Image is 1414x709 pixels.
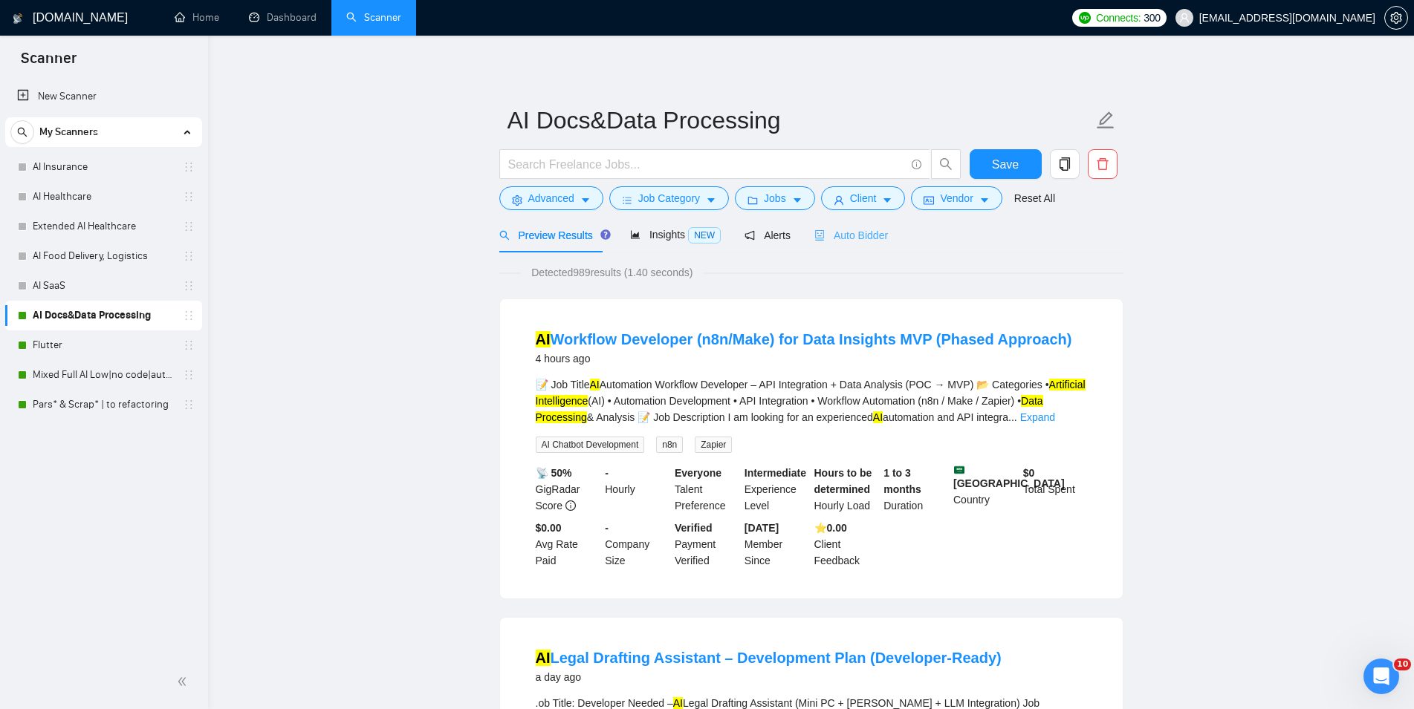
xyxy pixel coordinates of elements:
a: Flutter [33,330,174,360]
mark: Processing [536,411,587,423]
li: New Scanner [5,82,202,111]
span: holder [183,191,195,203]
input: Scanner name... [507,102,1093,139]
span: delete [1089,157,1117,171]
span: holder [183,161,195,173]
span: caret-down [979,195,990,206]
img: logo [13,7,23,30]
span: Job Category [638,190,700,206]
button: search [931,149,961,179]
span: AI Chatbot Development [536,437,645,453]
button: delete [1088,149,1118,179]
span: Save [992,155,1019,174]
a: Extended AI Healthcare [33,212,174,241]
a: dashboardDashboard [249,11,317,24]
a: AILegal Drafting Assistant – Development Plan (Developer-Ready) [536,650,1002,666]
span: holder [183,369,195,381]
button: setting [1384,6,1408,30]
b: Hours to be determined [814,467,872,495]
b: $ 0 [1023,467,1035,479]
b: - [605,522,609,534]
a: setting [1384,12,1408,24]
mark: Artificial [1049,379,1086,391]
b: Verified [675,522,713,534]
mark: AI [873,411,883,423]
a: Pars* & Scrap* | to refactoring [33,390,174,419]
span: Insights [630,229,721,241]
span: caret-down [882,195,892,206]
span: search [499,230,510,241]
span: Detected 989 results (1.40 seconds) [521,264,703,281]
img: upwork-logo.png [1079,12,1091,24]
img: 🇸🇦 [954,465,964,475]
div: Experience Level [742,465,811,514]
span: 300 [1144,10,1160,26]
button: folderJobscaret-down [735,186,815,210]
div: Company Size [602,520,672,569]
span: edit [1096,111,1115,130]
span: Client [850,190,877,206]
span: Alerts [745,229,791,241]
div: GigRadar Score [533,465,603,514]
span: double-left [177,674,192,689]
mark: AI [590,379,600,391]
span: Zapier [695,437,732,453]
iframe: Intercom live chat [1363,659,1399,694]
span: setting [512,195,522,206]
span: search [11,127,33,137]
span: holder [183,399,195,411]
mark: Intelligence [536,395,588,407]
b: Everyone [675,467,721,479]
span: n8n [656,437,683,453]
a: AI SaaS [33,271,174,301]
div: 4 hours ago [536,350,1072,367]
span: Jobs [764,190,786,206]
a: AI Docs&Data Processing [33,301,174,330]
b: $0.00 [536,522,562,534]
a: New Scanner [17,82,190,111]
button: idcardVendorcaret-down [911,186,1002,210]
div: Hourly [602,465,672,514]
button: barsJob Categorycaret-down [609,186,729,210]
div: Payment Verified [672,520,742,569]
div: Country [950,465,1020,514]
b: [GEOGRAPHIC_DATA] [953,465,1065,489]
b: 1 to 3 months [883,467,921,495]
b: [DATE] [745,522,779,534]
mark: Data [1021,395,1043,407]
span: My Scanners [39,117,98,147]
div: Avg Rate Paid [533,520,603,569]
div: Member Since [742,520,811,569]
span: folder [747,195,758,206]
span: idcard [924,195,934,206]
a: Expand [1020,411,1055,423]
span: NEW [688,227,721,244]
span: info-circle [912,160,921,169]
span: search [932,157,960,171]
span: Preview Results [499,229,606,241]
div: Duration [880,465,950,514]
span: area-chart [630,229,640,240]
input: Search Freelance Jobs... [508,155,905,174]
span: Auto Bidder [814,229,888,241]
span: user [834,195,844,206]
span: Advanced [528,190,574,206]
span: copy [1051,157,1079,171]
div: Talent Preference [672,465,742,514]
span: bars [622,195,632,206]
li: My Scanners [5,117,202,419]
span: holder [183,220,195,232]
a: AI Healthcare [33,182,174,212]
span: Connects: [1096,10,1141,26]
span: robot [814,230,825,241]
button: userClientcaret-down [821,186,906,210]
div: Hourly Load [811,465,881,514]
mark: AI [673,697,683,709]
span: 10 [1394,659,1411,670]
button: settingAdvancedcaret-down [499,186,603,210]
span: info-circle [565,500,576,511]
div: Tooltip anchor [599,228,612,241]
b: - [605,467,609,479]
div: Client Feedback [811,520,881,569]
span: notification [745,230,755,241]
